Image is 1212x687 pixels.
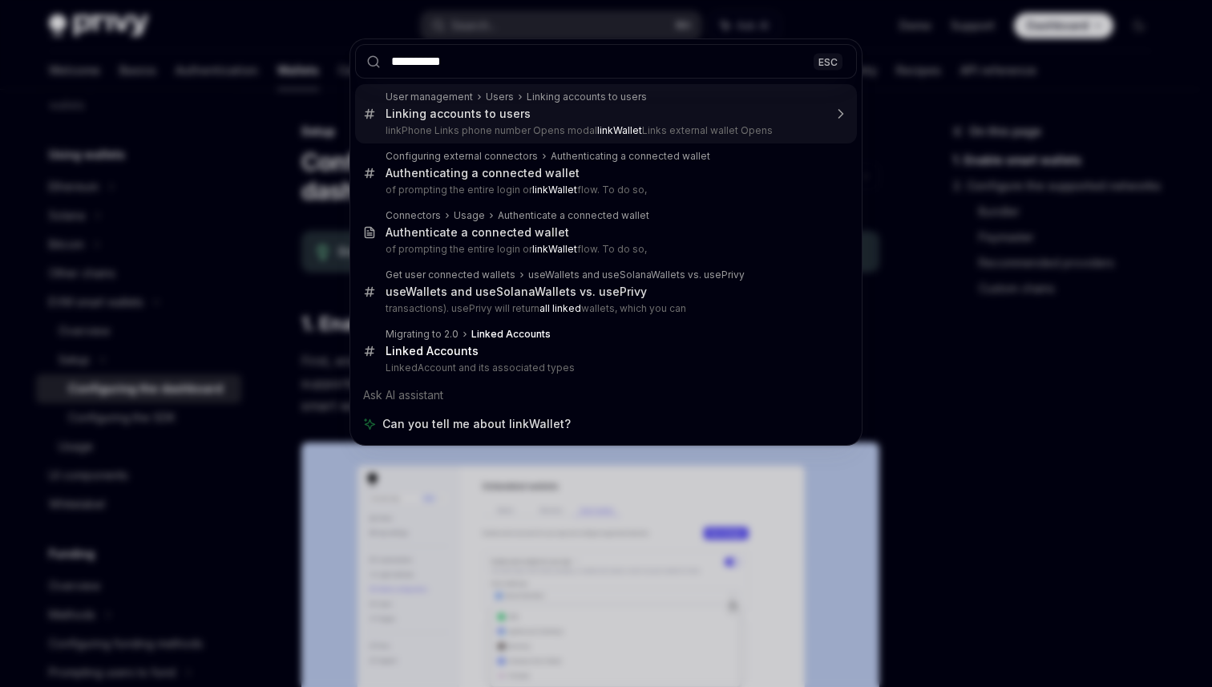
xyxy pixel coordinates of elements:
[471,328,551,340] b: Linked Accounts
[454,209,485,222] div: Usage
[498,209,649,222] div: Authenticate a connected wallet
[386,124,823,137] p: linkPhone Links phone number Opens modal Links external wallet Opens
[386,344,479,358] b: Linked Accounts
[386,269,515,281] div: Get user connected wallets
[386,91,473,103] div: User management
[486,91,514,103] div: Users
[386,285,647,299] div: useWallets and useSolanaWallets vs. usePrivy
[532,243,577,255] b: linkWallet
[386,209,441,222] div: Connectors
[386,302,823,315] p: transactions). usePrivy will return wallets, which you can
[386,166,580,180] div: Authenticating a connected wallet
[532,184,577,196] b: linkWallet
[814,53,842,70] div: ESC
[539,302,581,314] b: all linked
[386,150,538,163] div: Configuring external connectors
[382,416,571,432] span: Can you tell me about linkWallet?
[386,362,823,374] p: LinkedAccount and its associated types
[386,225,569,240] div: Authenticate a connected wallet
[355,381,857,410] div: Ask AI assistant
[528,269,745,281] div: useWallets and useSolanaWallets vs. usePrivy
[527,91,647,103] div: Linking accounts to users
[551,150,710,163] div: Authenticating a connected wallet
[386,328,459,341] div: Migrating to 2.0
[386,184,823,196] p: of prompting the entire login or flow. To do so,
[386,243,823,256] p: of prompting the entire login or flow. To do so,
[386,107,531,121] div: Linking accounts to users
[597,124,642,136] b: linkWallet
